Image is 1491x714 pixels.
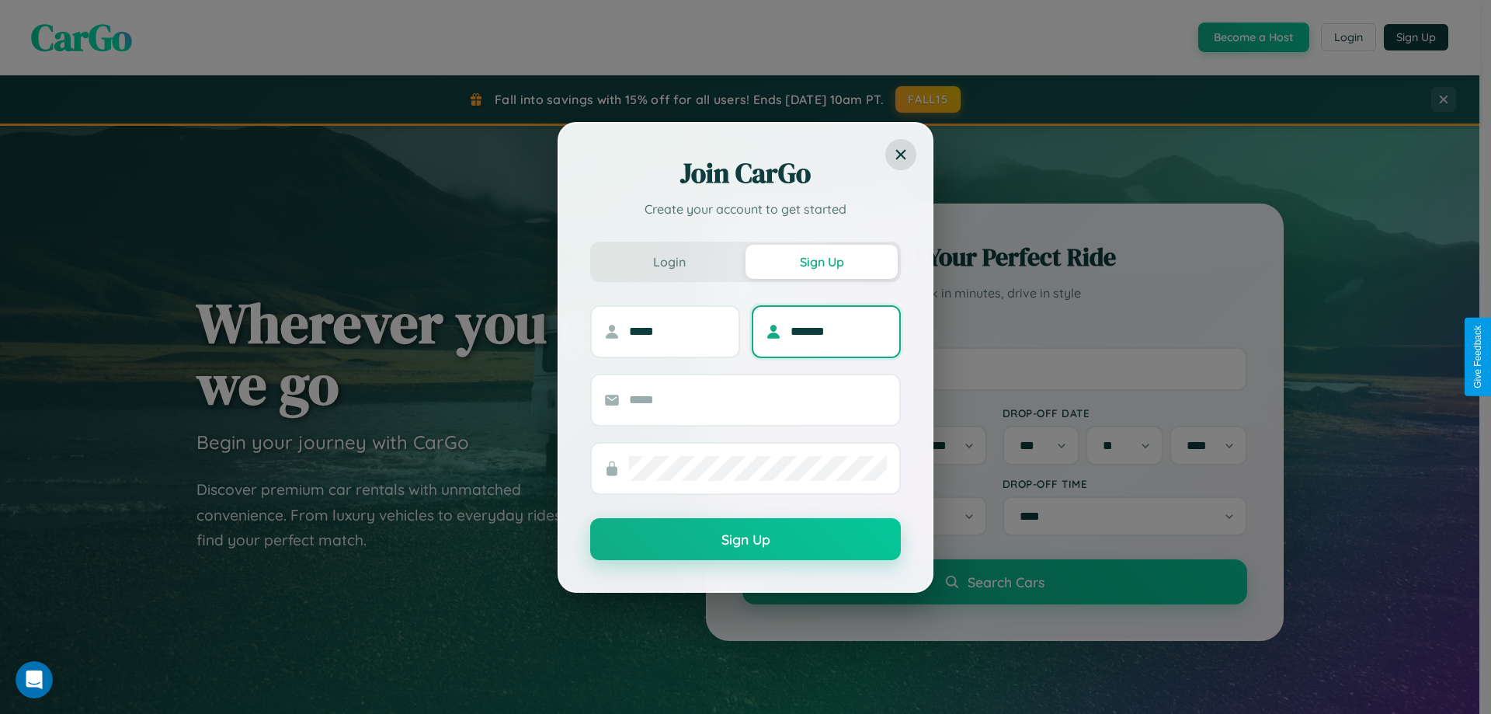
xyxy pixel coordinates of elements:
iframe: Intercom live chat [16,661,53,698]
button: Sign Up [590,518,901,560]
button: Sign Up [745,245,898,279]
p: Create your account to get started [590,200,901,218]
button: Login [593,245,745,279]
div: Give Feedback [1472,326,1483,388]
h2: Join CarGo [590,155,901,192]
